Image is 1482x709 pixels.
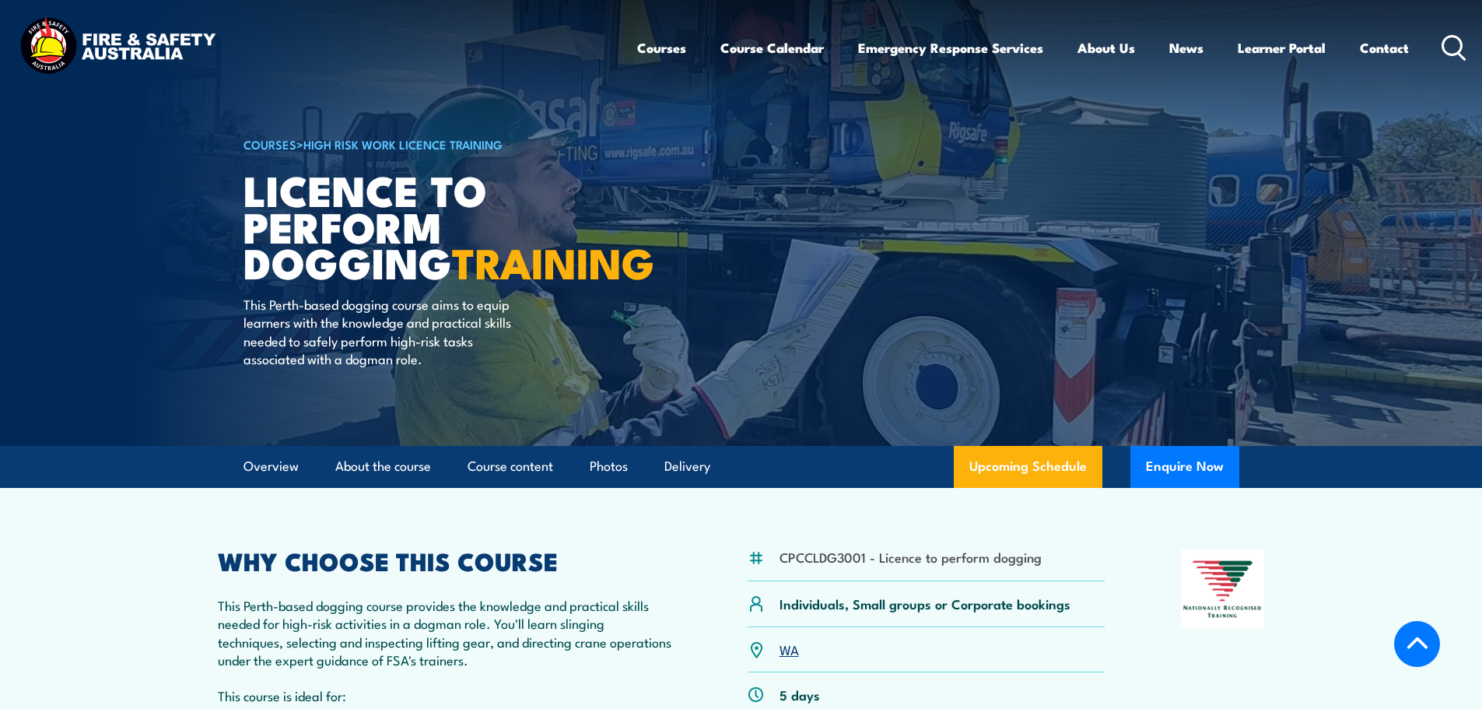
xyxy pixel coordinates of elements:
p: Individuals, Small groups or Corporate bookings [780,595,1070,612]
a: Courses [637,27,686,68]
a: Overview [243,446,299,487]
p: 5 days [780,686,820,704]
h2: WHY CHOOSE THIS COURSE [218,549,672,571]
a: Contact [1360,27,1409,68]
a: Emergency Response Services [858,27,1043,68]
a: Delivery [664,446,710,487]
a: COURSES [243,135,296,153]
a: Course Calendar [720,27,824,68]
a: About Us [1077,27,1135,68]
p: This Perth-based dogging course aims to equip learners with the knowledge and practical skills ne... [243,295,527,368]
img: Nationally Recognised Training logo. [1181,549,1265,629]
p: This Perth-based dogging course provides the knowledge and practical skills needed for high-risk ... [218,596,672,669]
a: News [1169,27,1203,68]
a: High Risk Work Licence Training [303,135,503,153]
strong: TRAINING [452,229,654,293]
p: This course is ideal for: [218,686,672,704]
a: Course content [468,446,553,487]
button: Enquire Now [1130,446,1239,488]
li: CPCCLDG3001 - Licence to perform dogging [780,548,1042,566]
h1: Licence to Perform Dogging [243,171,628,280]
h6: > [243,135,628,153]
a: Photos [590,446,628,487]
a: About the course [335,446,431,487]
a: Learner Portal [1238,27,1326,68]
a: WA [780,640,799,658]
a: Upcoming Schedule [954,446,1102,488]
